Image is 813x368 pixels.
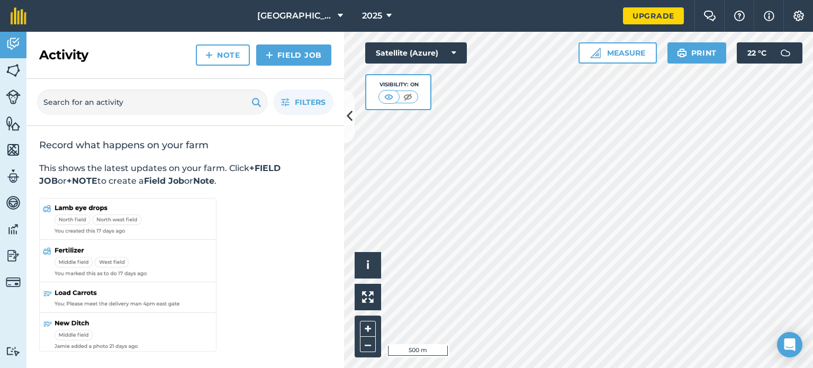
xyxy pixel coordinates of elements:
span: Filters [295,96,326,108]
img: svg+xml;base64,PHN2ZyB4bWxucz0iaHR0cDovL3d3dy53My5vcmcvMjAwMC9zdmciIHdpZHRoPSI1NiIgaGVpZ2h0PSI2MC... [6,142,21,158]
img: svg+xml;base64,PD94bWwgdmVyc2lvbj0iMS4wIiBlbmNvZGluZz0idXRmLTgiPz4KPCEtLSBHZW5lcmF0b3I6IEFkb2JlIE... [6,346,21,356]
a: Upgrade [623,7,684,24]
img: Two speech bubbles overlapping with the left bubble in the forefront [703,11,716,21]
a: Note [196,44,250,66]
img: svg+xml;base64,PHN2ZyB4bWxucz0iaHR0cDovL3d3dy53My5vcmcvMjAwMC9zdmciIHdpZHRoPSIxOSIgaGVpZ2h0PSIyNC... [677,47,687,59]
img: Four arrows, one pointing top left, one top right, one bottom right and the last bottom left [362,291,374,303]
img: svg+xml;base64,PHN2ZyB4bWxucz0iaHR0cDovL3d3dy53My5vcmcvMjAwMC9zdmciIHdpZHRoPSIxNyIgaGVpZ2h0PSIxNy... [764,10,774,22]
strong: +NOTE [67,176,97,186]
span: 2025 [362,10,382,22]
span: [GEOGRAPHIC_DATA] [257,10,333,22]
img: svg+xml;base64,PHN2ZyB4bWxucz0iaHR0cDovL3d3dy53My5vcmcvMjAwMC9zdmciIHdpZHRoPSIxNCIgaGVpZ2h0PSIyNC... [266,49,273,61]
button: Print [667,42,727,64]
button: Satellite (Azure) [365,42,467,64]
img: Ruler icon [590,48,601,58]
h2: Record what happens on your farm [39,139,331,151]
button: Filters [273,89,333,115]
div: Open Intercom Messenger [777,332,802,357]
img: svg+xml;base64,PD94bWwgdmVyc2lvbj0iMS4wIiBlbmNvZGluZz0idXRmLTgiPz4KPCEtLSBHZW5lcmF0b3I6IEFkb2JlIE... [6,275,21,290]
span: 22 ° C [747,42,766,64]
h2: Activity [39,47,88,64]
img: svg+xml;base64,PD94bWwgdmVyc2lvbj0iMS4wIiBlbmNvZGluZz0idXRmLTgiPz4KPCEtLSBHZW5lcmF0b3I6IEFkb2JlIE... [6,89,21,104]
img: svg+xml;base64,PHN2ZyB4bWxucz0iaHR0cDovL3d3dy53My5vcmcvMjAwMC9zdmciIHdpZHRoPSI1NiIgaGVpZ2h0PSI2MC... [6,115,21,131]
img: svg+xml;base64,PD94bWwgdmVyc2lvbj0iMS4wIiBlbmNvZGluZz0idXRmLTgiPz4KPCEtLSBHZW5lcmF0b3I6IEFkb2JlIE... [6,248,21,264]
img: svg+xml;base64,PHN2ZyB4bWxucz0iaHR0cDovL3d3dy53My5vcmcvMjAwMC9zdmciIHdpZHRoPSI1NiIgaGVpZ2h0PSI2MC... [6,62,21,78]
strong: Field Job [144,176,184,186]
img: svg+xml;base64,PD94bWwgdmVyc2lvbj0iMS4wIiBlbmNvZGluZz0idXRmLTgiPz4KPCEtLSBHZW5lcmF0b3I6IEFkb2JlIE... [6,168,21,184]
div: Visibility: On [378,80,419,89]
img: svg+xml;base64,PD94bWwgdmVyc2lvbj0iMS4wIiBlbmNvZGluZz0idXRmLTgiPz4KPCEtLSBHZW5lcmF0b3I6IEFkb2JlIE... [775,42,796,64]
p: This shows the latest updates on your farm. Click or to create a or . [39,162,331,187]
button: + [360,321,376,337]
img: svg+xml;base64,PD94bWwgdmVyc2lvbj0iMS4wIiBlbmNvZGluZz0idXRmLTgiPz4KPCEtLSBHZW5lcmF0b3I6IEFkb2JlIE... [6,195,21,211]
strong: Note [193,176,214,186]
a: Field Job [256,44,331,66]
img: A question mark icon [733,11,746,21]
img: svg+xml;base64,PD94bWwgdmVyc2lvbj0iMS4wIiBlbmNvZGluZz0idXRmLTgiPz4KPCEtLSBHZW5lcmF0b3I6IEFkb2JlIE... [6,221,21,237]
img: svg+xml;base64,PHN2ZyB4bWxucz0iaHR0cDovL3d3dy53My5vcmcvMjAwMC9zdmciIHdpZHRoPSIxNCIgaGVpZ2h0PSIyNC... [205,49,213,61]
img: svg+xml;base64,PHN2ZyB4bWxucz0iaHR0cDovL3d3dy53My5vcmcvMjAwMC9zdmciIHdpZHRoPSI1MCIgaGVpZ2h0PSI0MC... [382,92,395,102]
img: svg+xml;base64,PD94bWwgdmVyc2lvbj0iMS4wIiBlbmNvZGluZz0idXRmLTgiPz4KPCEtLSBHZW5lcmF0b3I6IEFkb2JlIE... [6,36,21,52]
img: svg+xml;base64,PHN2ZyB4bWxucz0iaHR0cDovL3d3dy53My5vcmcvMjAwMC9zdmciIHdpZHRoPSI1MCIgaGVpZ2h0PSI0MC... [401,92,414,102]
img: svg+xml;base64,PHN2ZyB4bWxucz0iaHR0cDovL3d3dy53My5vcmcvMjAwMC9zdmciIHdpZHRoPSIxOSIgaGVpZ2h0PSIyNC... [251,96,261,109]
button: i [355,252,381,279]
span: i [366,258,369,272]
img: A cog icon [792,11,805,21]
button: – [360,337,376,352]
button: 22 °C [737,42,802,64]
input: Search for an activity [37,89,268,115]
img: fieldmargin Logo [11,7,26,24]
button: Measure [579,42,657,64]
